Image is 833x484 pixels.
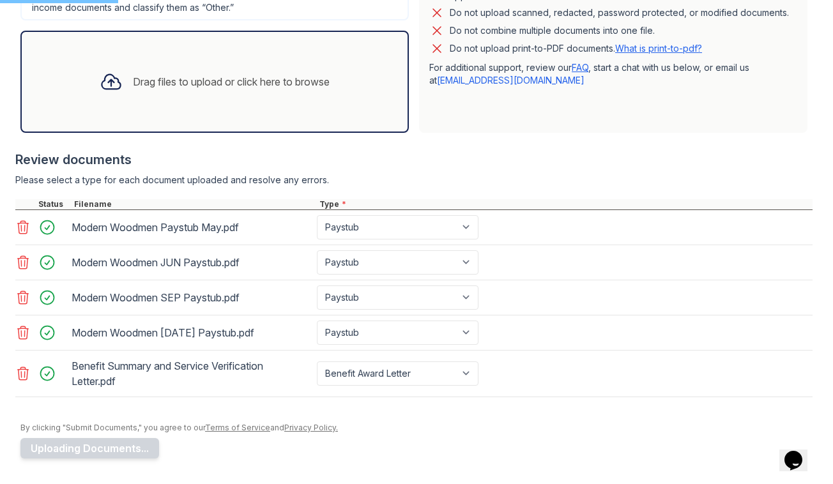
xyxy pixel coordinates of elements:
iframe: chat widget [779,433,820,471]
div: Status [36,199,72,209]
p: Do not upload print-to-PDF documents. [450,42,702,55]
div: Modern Woodmen Paystub May.pdf [72,217,312,238]
a: [EMAIL_ADDRESS][DOMAIN_NAME] [437,75,585,86]
div: Drag files to upload or click here to browse [133,74,330,89]
a: Privacy Policy. [284,423,338,432]
div: Modern Woodmen JUN Paystub.pdf [72,252,312,273]
div: Review documents [15,151,813,169]
div: Type [317,199,813,209]
div: Benefit Summary and Service Verification Letter.pdf [72,356,312,391]
a: Terms of Service [205,423,270,432]
a: What is print-to-pdf? [615,43,702,54]
div: Please select a type for each document uploaded and resolve any errors. [15,174,813,186]
button: Uploading Documents... [20,438,159,458]
a: FAQ [572,62,588,73]
div: Modern Woodmen SEP Paystub.pdf [72,287,312,308]
div: Modern Woodmen [DATE] Paystub.pdf [72,322,312,343]
div: Do not upload scanned, redacted, password protected, or modified documents. [450,5,789,20]
div: Filename [72,199,317,209]
div: Do not combine multiple documents into one file. [450,23,655,38]
div: By clicking "Submit Documents," you agree to our and [20,423,813,433]
p: For additional support, review our , start a chat with us below, or email us at [429,61,797,87]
